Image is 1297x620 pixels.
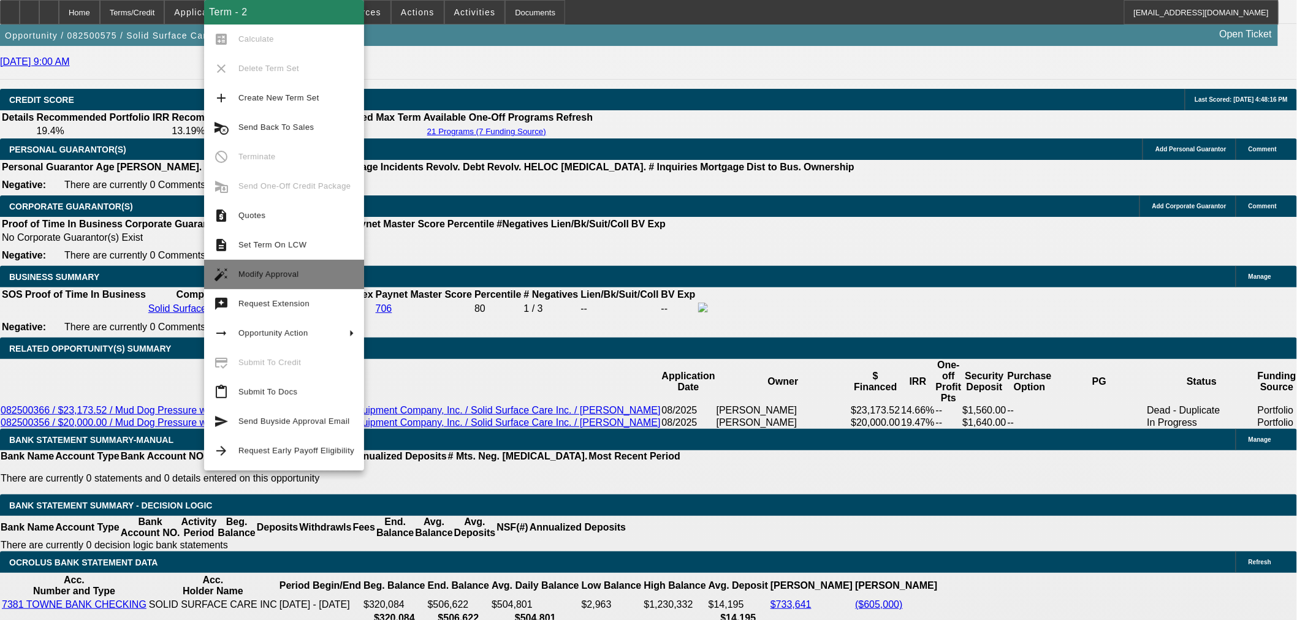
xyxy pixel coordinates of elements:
[148,303,249,314] a: Solid Surface Care Inc.
[171,125,301,137] td: 13.19%
[423,112,555,124] th: Available One-Off Programs
[376,289,472,300] b: Paynet Master Score
[427,574,490,597] th: End. Balance
[181,516,218,539] th: Activity Period
[238,299,310,308] span: Request Extension
[238,211,265,220] span: Quotes
[901,417,935,429] td: 19.47%
[1,473,680,484] p: There are currently 0 statements and 0 details entered on this opportunity
[661,359,716,404] th: Application Date
[770,599,812,610] a: $733,641
[25,289,146,301] th: Proof of Time In Business
[487,162,647,172] b: Revolv. HELOC [MEDICAL_DATA].
[580,302,660,316] td: --
[850,359,900,404] th: $ Financed
[279,574,362,597] th: Period Begin/End
[529,516,626,539] th: Annualized Deposits
[5,31,322,40] span: Opportunity / 082500575 / Solid Surface Care Inc. / [PERSON_NAME]
[474,303,521,314] div: 80
[661,404,716,417] td: 08/2025
[1,405,661,415] a: 082500366 / $23,173.52 / Mud Dog Pressure washer trailer / Industrial Cleaning Equipment Company,...
[648,162,698,172] b: # Inquiries
[125,219,222,229] b: Corporate Guarantor
[1147,404,1257,417] td: Dead - Duplicate
[556,112,594,124] th: Refresh
[376,303,392,314] a: 706
[339,289,373,300] b: Paydex
[238,328,308,338] span: Opportunity Action
[1,112,34,124] th: Details
[901,404,935,417] td: 14.66%
[214,238,229,252] mat-icon: description
[349,219,445,229] b: Paynet Master Score
[1249,203,1277,210] span: Comment
[299,516,352,539] th: Withdrawls
[661,302,696,316] td: --
[9,501,213,510] span: Bank Statement Summary - Decision Logic
[279,599,362,611] td: [DATE] - [DATE]
[9,95,74,105] span: CREDIT SCORE
[716,359,851,404] th: Owner
[1147,359,1257,404] th: Status
[644,574,707,597] th: High Balance
[496,516,529,539] th: NSF(#)
[214,385,229,399] mat-icon: content_paste
[238,240,306,249] span: Set Term On LCW
[256,516,299,539] th: Deposits
[1007,359,1052,404] th: Purchase Option
[1,289,23,301] th: SOS
[1052,359,1147,404] th: PG
[214,414,229,429] mat-icon: send
[1249,146,1277,153] span: Comment
[1257,417,1297,429] td: Portfolio
[1,232,671,244] td: No Corporate Guarantor(s) Exist
[238,270,299,279] span: Modify Approval
[491,599,580,611] td: $504,801
[935,404,962,417] td: --
[581,574,642,597] th: Low Balance
[1,218,123,230] th: Proof of Time In Business
[414,516,453,539] th: Avg. Balance
[1007,417,1052,429] td: --
[497,219,549,229] b: #Negatives
[9,202,133,211] span: CORPORATE GUARANTOR(S)
[935,417,962,429] td: --
[962,417,1007,429] td: $1,640.00
[855,599,902,610] a: ($605,000)
[363,599,425,611] td: $320,084
[426,162,485,172] b: Revolv. Debt
[376,516,414,539] th: End. Balance
[631,219,666,229] b: BV Exp
[1249,436,1271,443] span: Manage
[238,446,354,455] span: Request Early Payoff Eligibility
[148,574,278,597] th: Acc. Holder Name
[850,417,900,429] td: $20,000.00
[217,516,256,539] th: Beg. Balance
[1147,417,1257,429] td: In Progress
[64,180,324,190] span: There are currently 0 Comments entered on this opportunity
[177,289,221,300] b: Company
[454,7,496,17] span: Activities
[9,558,158,567] span: OCROLUS BANK STATEMENT DATA
[64,250,324,260] span: There are currently 0 Comments entered on this opportunity
[9,272,99,282] span: BUSINESS SUMMARY
[747,162,802,172] b: Dist to Bus.
[1257,404,1297,417] td: Portfolio
[1,417,661,428] a: 082500356 / $20,000.00 / Mud Dog Pressure washer trailer / Industrial Cleaning Equipment Company,...
[165,1,234,24] button: Application
[708,599,769,611] td: $14,195
[2,599,146,610] a: 7381 TOWNE BANK CHECKING
[9,435,173,445] span: BANK STATEMENT SUMMARY-MANUAL
[1,574,147,597] th: Acc. Number and Type
[1249,273,1271,280] span: Manage
[424,126,550,137] button: 21 Programs (7 Funding Source)
[214,208,229,223] mat-icon: request_quote
[1007,404,1052,417] td: --
[1257,359,1297,404] th: Funding Source
[401,7,435,17] span: Actions
[36,125,170,137] td: 19.4%
[581,599,642,611] td: $2,963
[36,112,170,124] th: Recommended Portfolio IRR
[1155,146,1227,153] span: Add Personal Guarantor
[120,450,207,463] th: Bank Account NO.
